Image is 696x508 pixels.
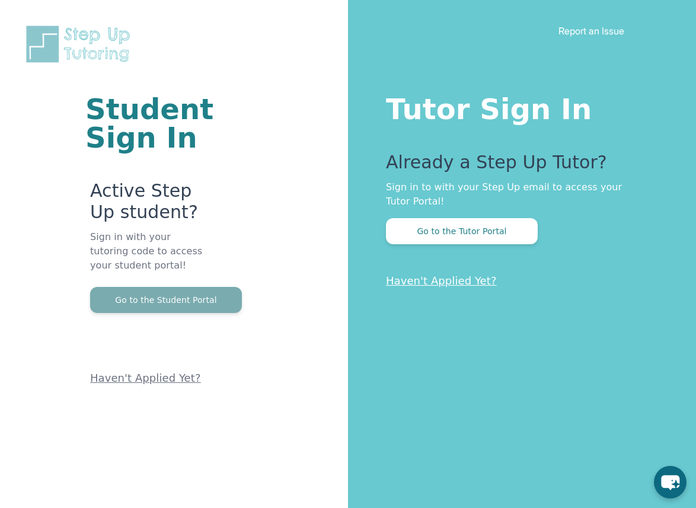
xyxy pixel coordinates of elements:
h1: Tutor Sign In [386,90,649,123]
button: chat-button [654,466,687,499]
button: Go to the Student Portal [90,287,242,313]
p: Sign in to with your Step Up email to access your Tutor Portal! [386,180,649,209]
p: Sign in with your tutoring code to access your student portal! [90,230,206,287]
a: Go to the Tutor Portal [386,225,538,237]
button: Go to the Tutor Portal [386,218,538,244]
h1: Student Sign In [85,95,206,152]
a: Go to the Student Portal [90,294,242,305]
a: Haven't Applied Yet? [90,372,201,384]
img: Step Up Tutoring horizontal logo [24,24,138,65]
a: Haven't Applied Yet? [386,274,497,287]
p: Already a Step Up Tutor? [386,152,649,180]
a: Report an Issue [558,25,624,37]
p: Active Step Up student? [90,180,206,230]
